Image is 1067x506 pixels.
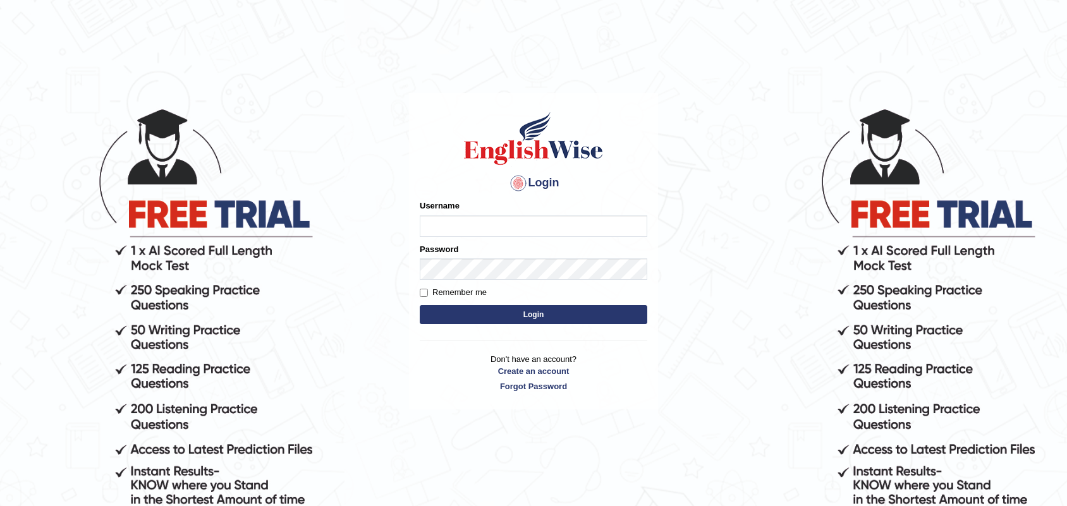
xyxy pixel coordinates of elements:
[461,110,606,167] img: Logo of English Wise sign in for intelligent practice with AI
[420,353,647,392] p: Don't have an account?
[420,380,647,392] a: Forgot Password
[420,173,647,193] h4: Login
[420,200,460,212] label: Username
[420,305,647,324] button: Login
[420,365,647,377] a: Create an account
[420,286,487,299] label: Remember me
[420,289,428,297] input: Remember me
[420,243,458,255] label: Password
